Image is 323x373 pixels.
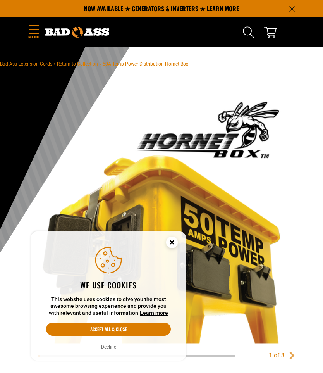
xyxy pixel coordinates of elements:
[46,280,171,290] h2: We use cookies
[45,27,109,38] img: Bad Ass Extension Cords
[103,61,188,67] span: 50A Temp Power Distribution Hornet Box
[28,23,40,41] summary: Menu
[54,61,55,67] span: ›
[31,231,186,361] aside: Cookie Consent
[57,61,98,67] a: Return to Collection
[269,351,285,360] div: 1 of 3
[46,296,171,317] p: This website uses cookies to give you the most awesome browsing experience and provide you with r...
[46,323,171,336] button: Accept all & close
[100,61,101,67] span: ›
[28,34,40,40] span: Menu
[99,343,119,351] button: Decline
[288,352,296,359] a: Next
[140,310,168,316] a: Learn more
[242,26,255,38] summary: Search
